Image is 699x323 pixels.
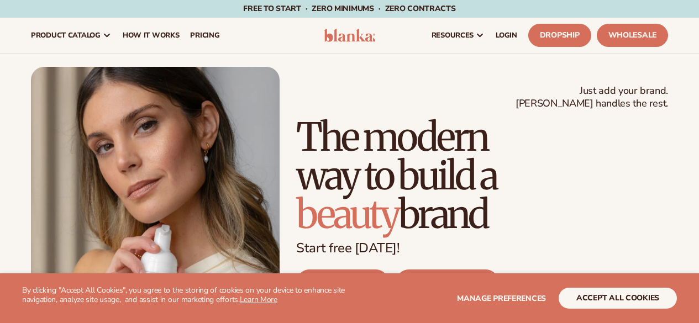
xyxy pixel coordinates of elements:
a: How It Works [117,18,185,53]
span: resources [432,31,474,40]
a: Dropship [528,24,591,47]
button: Manage preferences [457,288,546,309]
a: product catalog [25,18,117,53]
p: By clicking "Accept All Cookies", you agree to the storing of cookies on your device to enhance s... [22,286,350,305]
a: Learn More [240,294,277,305]
span: Free to start · ZERO minimums · ZERO contracts [243,3,455,14]
a: DROPSHIP [296,269,389,296]
h1: The modern way to build a brand [296,118,668,234]
p: Start free [DATE]! [296,240,668,256]
span: How It Works [123,31,180,40]
button: accept all cookies [559,288,677,309]
span: Manage preferences [457,293,546,304]
span: beauty [296,190,398,239]
a: Wholesale [597,24,668,47]
a: LOGIN [490,18,523,53]
a: WHOLESALE [396,269,498,296]
span: Just add your brand. [PERSON_NAME] handles the rest. [516,84,668,110]
span: LOGIN [496,31,517,40]
img: logo [324,29,376,42]
a: pricing [185,18,225,53]
span: pricing [190,31,219,40]
span: product catalog [31,31,101,40]
a: resources [426,18,490,53]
